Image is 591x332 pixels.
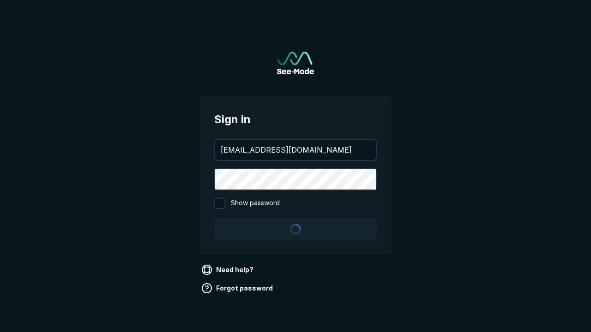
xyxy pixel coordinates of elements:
span: Show password [231,198,280,209]
img: See-Mode Logo [277,52,314,74]
a: Need help? [199,262,257,277]
input: your@email.com [215,140,376,160]
a: Go to sign in [277,52,314,74]
span: Sign in [214,111,377,128]
a: Forgot password [199,281,277,296]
